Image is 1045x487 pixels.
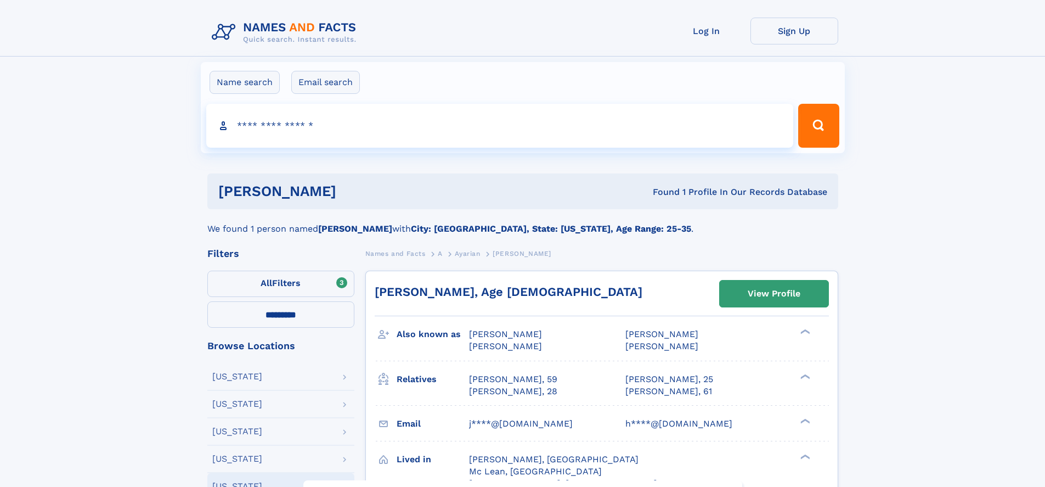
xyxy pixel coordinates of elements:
[469,454,639,464] span: [PERSON_NAME], [GEOGRAPHIC_DATA]
[212,372,262,381] div: [US_STATE]
[207,271,354,297] label: Filters
[365,247,426,260] a: Names and Facts
[397,415,469,433] h3: Email
[625,329,698,339] span: [PERSON_NAME]
[720,281,828,307] a: View Profile
[397,325,469,344] h3: Also known as
[663,18,750,44] a: Log In
[207,341,354,351] div: Browse Locations
[261,278,272,288] span: All
[455,247,480,260] a: Ayarian
[625,373,713,385] a: [PERSON_NAME], 25
[207,209,838,236] div: We found 1 person named with .
[291,71,360,94] label: Email search
[625,341,698,351] span: [PERSON_NAME]
[625,385,712,398] a: [PERSON_NAME], 61
[438,247,443,260] a: A
[469,329,542,339] span: [PERSON_NAME]
[798,104,839,148] button: Search Button
[212,427,262,436] div: [US_STATE]
[397,450,469,469] h3: Lived in
[469,385,557,398] a: [PERSON_NAME], 28
[438,250,443,258] span: A
[798,453,811,460] div: ❯
[798,417,811,424] div: ❯
[212,455,262,463] div: [US_STATE]
[218,184,495,198] h1: [PERSON_NAME]
[207,249,354,259] div: Filters
[207,18,365,47] img: Logo Names and Facts
[798,328,811,335] div: ❯
[748,281,800,306] div: View Profile
[206,104,794,148] input: search input
[494,186,827,198] div: Found 1 Profile In Our Records Database
[469,373,557,385] a: [PERSON_NAME], 59
[455,250,480,258] span: Ayarian
[212,400,262,408] div: [US_STATE]
[318,223,392,234] b: [PERSON_NAME]
[750,18,838,44] a: Sign Up
[493,250,551,258] span: [PERSON_NAME]
[397,370,469,389] h3: Relatives
[798,373,811,380] div: ❯
[469,341,542,351] span: [PERSON_NAME]
[375,285,642,299] a: [PERSON_NAME], Age [DEMOGRAPHIC_DATA]
[411,223,691,234] b: City: [GEOGRAPHIC_DATA], State: [US_STATE], Age Range: 25-35
[210,71,280,94] label: Name search
[469,466,602,477] span: Mc Lean, [GEOGRAPHIC_DATA]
